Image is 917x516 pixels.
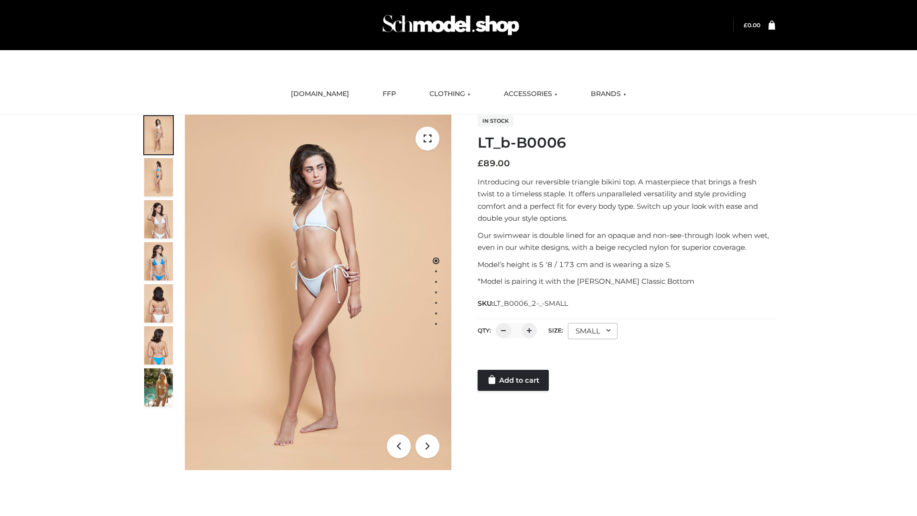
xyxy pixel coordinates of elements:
[144,368,173,407] img: Arieltop_CloudNine_AzureSky2.jpg
[478,115,513,127] span: In stock
[144,116,173,154] img: ArielClassicBikiniTop_CloudNine_AzureSky_OW114ECO_1-scaled.jpg
[478,327,491,334] label: QTY:
[144,200,173,238] img: ArielClassicBikiniTop_CloudNine_AzureSky_OW114ECO_3-scaled.jpg
[548,327,563,334] label: Size:
[422,84,478,105] a: CLOTHING
[478,158,510,169] bdi: 89.00
[478,176,775,225] p: Introducing our reversible triangle bikini top. A masterpiece that brings a fresh twist to a time...
[478,275,775,288] p: *Model is pairing it with the [PERSON_NAME] Classic Bottom
[478,229,775,254] p: Our swimwear is double lined for an opaque and non-see-through look when wet, even in our white d...
[478,158,483,169] span: £
[144,284,173,322] img: ArielClassicBikiniTop_CloudNine_AzureSky_OW114ECO_7-scaled.jpg
[744,21,760,29] bdi: 0.00
[284,84,356,105] a: [DOMAIN_NAME]
[478,370,549,391] a: Add to cart
[144,158,173,196] img: ArielClassicBikiniTop_CloudNine_AzureSky_OW114ECO_2-scaled.jpg
[568,323,618,339] div: SMALL
[144,242,173,280] img: ArielClassicBikiniTop_CloudNine_AzureSky_OW114ECO_4-scaled.jpg
[584,84,633,105] a: BRANDS
[744,21,760,29] a: £0.00
[497,84,565,105] a: ACCESSORIES
[478,258,775,271] p: Model’s height is 5 ‘8 / 173 cm and is wearing a size S.
[493,299,568,308] span: LT_B0006_2-_-SMALL
[379,6,522,44] img: Schmodel Admin 964
[144,326,173,365] img: ArielClassicBikiniTop_CloudNine_AzureSky_OW114ECO_8-scaled.jpg
[375,84,403,105] a: FFP
[185,115,451,470] img: ArielClassicBikiniTop_CloudNine_AzureSky_OW114ECO_1
[744,21,747,29] span: £
[478,298,569,309] span: SKU:
[478,134,775,151] h1: LT_b-B0006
